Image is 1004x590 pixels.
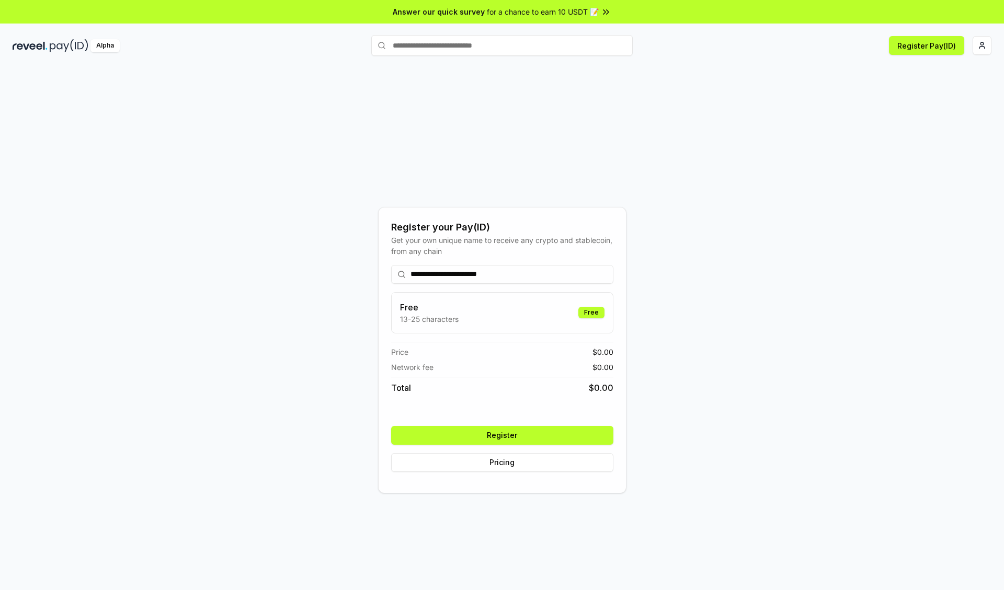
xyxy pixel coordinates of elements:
[391,381,411,394] span: Total
[487,6,599,17] span: for a chance to earn 10 USDT 📝
[400,301,459,314] h3: Free
[578,307,604,318] div: Free
[400,314,459,325] p: 13-25 characters
[391,235,613,257] div: Get your own unique name to receive any crypto and stablecoin, from any chain
[13,39,48,52] img: reveel_dark
[589,381,613,394] span: $ 0.00
[592,346,613,357] span: $ 0.00
[90,39,120,52] div: Alpha
[391,346,408,357] span: Price
[889,36,964,55] button: Register Pay(ID)
[391,426,613,445] button: Register
[391,453,613,472] button: Pricing
[50,39,88,52] img: pay_id
[391,220,613,235] div: Register your Pay(ID)
[393,6,485,17] span: Answer our quick survey
[391,362,433,373] span: Network fee
[592,362,613,373] span: $ 0.00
